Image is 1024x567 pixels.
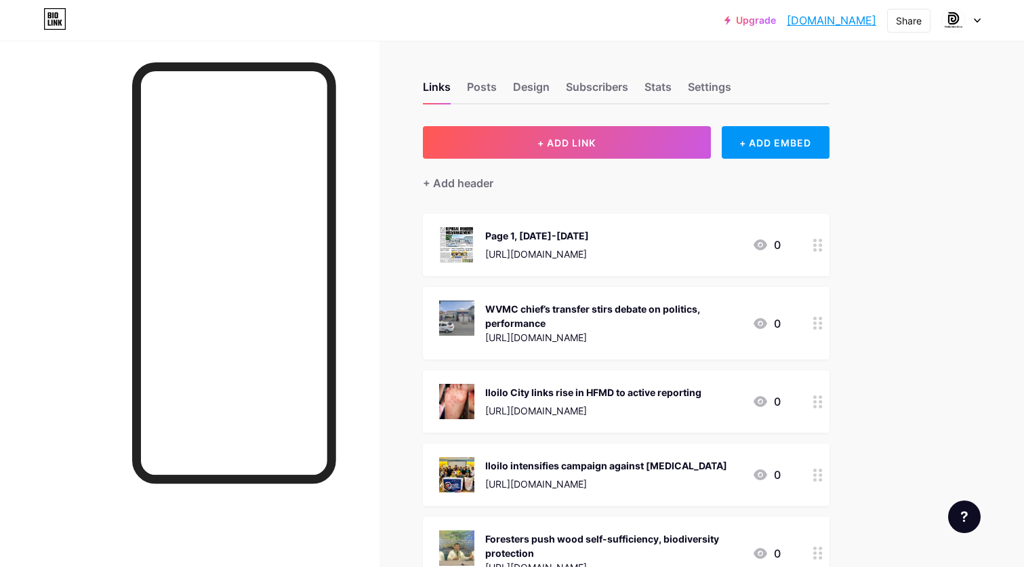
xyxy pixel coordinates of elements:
div: Iloilo intensifies campaign against [MEDICAL_DATA] [485,458,727,473]
div: [URL][DOMAIN_NAME] [485,477,727,491]
div: Design [513,79,550,103]
img: Iloilo intensifies campaign against juvenile diabetes [439,457,474,492]
a: [DOMAIN_NAME] [787,12,876,28]
img: dailyguardianph [941,7,966,33]
div: WVMC chief’s transfer stirs debate on politics, performance [485,302,741,330]
img: Page 1, Sept 13-14, 2025 [439,227,474,262]
div: Posts [467,79,497,103]
div: Iloilo City links rise in HFMD to active reporting [485,385,701,399]
div: [URL][DOMAIN_NAME] [485,247,589,261]
div: Stats [644,79,672,103]
div: 0 [752,545,781,562]
div: 0 [752,315,781,332]
div: Share [896,14,922,28]
div: Links [423,79,451,103]
div: Subscribers [566,79,628,103]
div: Settings [688,79,731,103]
div: [URL][DOMAIN_NAME] [485,404,701,418]
button: + ADD LINK [423,126,711,159]
div: + Add header [423,175,493,191]
div: 0 [752,237,781,253]
div: + ADD EMBED [722,126,830,159]
img: Iloilo City links rise in HFMD to active reporting [439,384,474,419]
img: WVMC chief’s transfer stirs debate on politics, performance [439,300,474,336]
div: Foresters push wood self-sufficiency, biodiversity protection [485,532,741,560]
span: + ADD LINK [537,137,596,149]
div: 0 [752,467,781,483]
img: Foresters push wood self-sufficiency, biodiversity protection [439,530,474,566]
div: Page 1, [DATE]-[DATE] [485,229,589,243]
div: 0 [752,393,781,410]
div: [URL][DOMAIN_NAME] [485,330,741,345]
a: Upgrade [724,15,776,26]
